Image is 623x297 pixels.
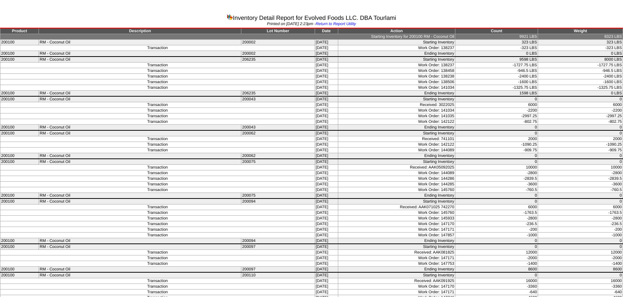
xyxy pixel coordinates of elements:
td: -2800 [455,216,538,221]
td: Ending Inventory [338,193,455,199]
td: 200100 [0,130,39,136]
td: Work Order: 138237 [338,45,455,51]
td: [DATE] [315,272,338,278]
a: Return to Report Utility [316,22,356,26]
td: -2200 [455,108,538,113]
td: Count [455,28,538,34]
td: -1325.75 LBS [455,85,538,91]
td: Description [39,28,241,34]
td: [DATE] [315,182,338,187]
td: [DATE] [315,96,338,102]
td: RM - Coconut Oil [39,130,241,136]
td: 2000 [538,136,623,142]
td: 16000 [538,278,623,284]
td: [DATE] [315,148,338,153]
td: [DATE] [315,79,338,85]
td: -2800 [538,216,623,221]
td: -2200 [538,108,623,113]
td: Starting Inventory for 200100 RM - Coconut Oil [0,34,455,40]
td: Transaction [0,233,315,238]
td: Lot Number [241,28,315,34]
td: 200002 [241,40,315,45]
td: 1598 LBS [455,91,538,97]
td: -909.75 [538,148,623,153]
td: Transaction [0,79,315,85]
td: -3360 [538,284,623,290]
td: RM - Coconut Oil [39,96,241,102]
td: Transaction [0,210,315,216]
td: 0 [538,153,623,159]
td: Transaction [0,216,315,221]
td: -1763.5 [455,210,538,216]
td: 8000 LBS [538,57,623,63]
td: -2839.5 [455,176,538,182]
td: 200062 [241,130,315,136]
td: [DATE] [315,267,338,273]
td: -1090.25 [538,142,623,148]
td: -802.75 [455,119,538,125]
td: [DATE] [315,63,338,68]
td: 200075 [241,193,315,199]
td: Transaction [0,85,315,91]
td: [DATE] [315,290,338,295]
td: 2000 [455,136,538,142]
td: 200100 [0,198,39,204]
td: RM - Coconut Oil [39,153,241,159]
td: -760.5 [538,187,623,193]
td: Work Order: 147170 [338,284,455,290]
td: 9598 LBS [455,57,538,63]
td: [DATE] [315,238,338,244]
td: 0 [455,130,538,136]
td: Transaction [0,68,315,74]
td: Transaction [0,278,315,284]
td: -2997.25 [538,113,623,119]
td: 0 [455,244,538,250]
td: 0 [455,193,538,199]
td: 0 [455,238,538,244]
td: Starting Inventory [338,244,455,250]
td: [DATE] [315,136,338,142]
td: [DATE] [315,57,338,63]
td: Work Order: 147171 [338,290,455,295]
td: RM - Coconut Oil [39,91,241,97]
td: 200100 [0,267,39,273]
td: 206235 [241,91,315,97]
td: -1000 [538,233,623,238]
td: Transaction [0,290,315,295]
td: 0 [538,238,623,244]
td: Starting Inventory [338,272,455,278]
td: Starting Inventory [338,198,455,204]
td: 200100 [0,272,39,278]
td: 206235 [241,57,315,63]
td: -3360 [455,284,538,290]
td: 0 [538,159,623,165]
td: -3600 [538,182,623,187]
td: Transaction [0,255,315,261]
td: [DATE] [315,278,338,284]
td: 0 [538,125,623,131]
td: Transaction [0,142,315,148]
td: RM - Coconut Oil [39,57,241,63]
td: 6000 [538,204,623,210]
td: -236.5 [538,221,623,227]
td: Transaction [0,261,315,267]
td: RM - Coconut Oil [39,125,241,131]
td: -3600 [455,182,538,187]
td: 200094 [241,238,315,244]
td: [DATE] [315,216,338,221]
td: Work Order: 145760 [338,187,455,193]
td: Work Order: 144286 [338,176,455,182]
td: 200100 [0,57,39,63]
td: [DATE] [315,193,338,199]
td: Ending Inventory [338,267,455,273]
td: Work Order: 147170 [338,221,455,227]
td: 0 [455,125,538,131]
td: Work Order: 147753 [338,261,455,267]
td: RM - Coconut Oil [39,244,241,250]
td: -2800 [455,170,538,176]
td: -1400 [538,261,623,267]
td: 0 [538,198,623,204]
td: 200100 [0,153,39,159]
td: Transaction [0,187,315,193]
td: Work Order: 141035 [338,113,455,119]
